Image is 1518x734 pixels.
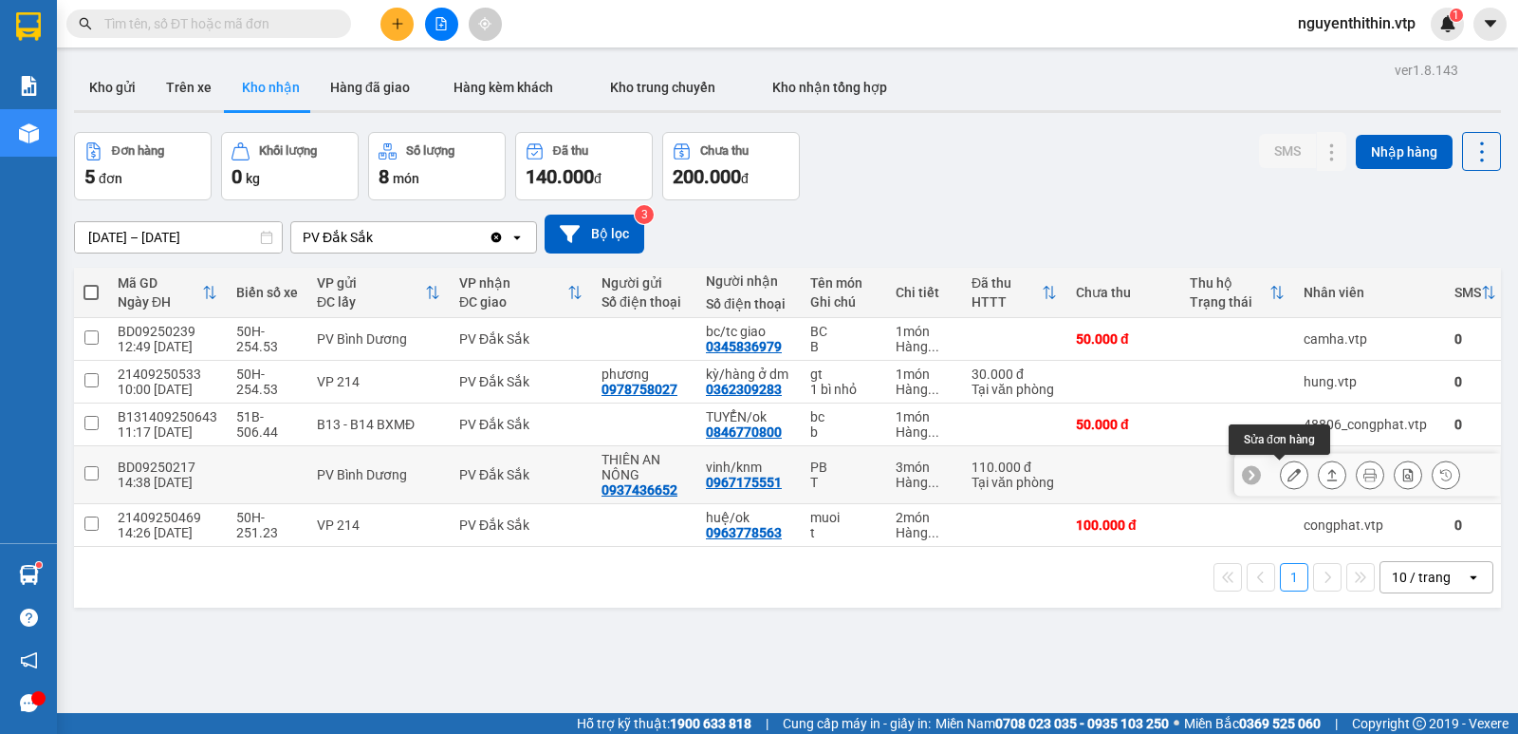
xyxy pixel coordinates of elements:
span: Kho trung chuyển [610,80,715,95]
div: VP nhận [459,275,567,291]
div: BD09250217 [118,460,217,475]
div: 50H-254.53 [236,324,298,354]
div: ĐC lấy [317,294,425,310]
div: 3 món [896,460,953,475]
span: nguyenthithin.vtp [1283,11,1431,35]
span: copyright [1413,717,1426,730]
div: 14:38 [DATE] [118,475,217,490]
div: Số điện thoại [602,294,687,310]
span: | [1335,713,1338,734]
strong: 0369 525 060 [1239,716,1321,731]
img: icon-new-feature [1439,15,1456,32]
div: B131409250643 [118,409,217,424]
span: Nơi gửi: [19,132,39,160]
button: Đơn hàng5đơn [74,132,212,200]
div: Tên món [810,275,877,291]
div: Ngày ĐH [118,294,202,310]
div: TUYỂN/ok [706,409,791,424]
span: kg [246,171,260,186]
svg: open [509,230,525,245]
div: 0937436652 [602,482,677,498]
span: caret-down [1482,15,1499,32]
div: 50H-254.53 [236,367,298,397]
div: 51B-506.44 [236,409,298,440]
img: logo [19,43,44,90]
sup: 3 [635,205,654,224]
button: Bộ lọc [545,215,644,254]
img: solution-icon [19,76,39,96]
div: Giao hàng [1318,461,1346,489]
span: ... [928,475,939,490]
img: logo-vxr [16,12,41,41]
div: 50H-251.23 [236,510,298,540]
input: Tìm tên, số ĐT hoặc mã đơn [104,13,328,34]
span: question-circle [20,609,38,627]
span: 1 [1453,9,1459,22]
div: Tại văn phòng [972,475,1057,490]
button: aim [469,8,502,41]
button: Kho nhận [227,65,315,110]
div: 0345836979 [706,339,782,354]
button: Kho gửi [74,65,151,110]
div: 0846770800 [706,424,782,440]
div: Người nhận [706,273,791,289]
div: PV Đắk Sắk [459,331,583,347]
div: b [810,424,877,440]
th: Toggle SortBy [1445,268,1506,318]
th: Toggle SortBy [1180,268,1294,318]
span: đ [594,171,602,186]
span: | [766,713,768,734]
span: ... [928,424,939,440]
div: B [810,339,877,354]
div: PV Đắk Sắk [459,374,583,389]
span: 5 [84,165,95,188]
div: gt [810,367,877,382]
div: Hàng thông thường [896,424,953,440]
div: congphat.vtp [1304,518,1435,533]
button: file-add [425,8,458,41]
span: ... [928,339,939,354]
span: ... [928,525,939,540]
div: Chi tiết [896,285,953,300]
div: Hàng thông thường [896,339,953,354]
th: Toggle SortBy [108,268,227,318]
div: 100.000 đ [1076,518,1171,533]
div: 1 món [896,409,953,424]
div: PV Đắk Sắk [303,228,373,247]
span: search [79,17,92,30]
div: VP gửi [317,275,425,291]
span: aim [478,17,491,30]
div: Người gửi [602,275,687,291]
div: huệ/ok [706,510,791,525]
div: Đã thu [972,275,1042,291]
div: PV Đắk Sắk [459,417,583,432]
div: PB [810,460,877,475]
button: Nhập hàng [1356,135,1453,169]
div: T [810,475,877,490]
div: 1 món [896,367,953,382]
div: 0 [1454,518,1496,533]
div: Tại văn phòng [972,382,1057,397]
div: 2 món [896,510,953,525]
button: caret-down [1473,8,1507,41]
div: vinh/knm [706,460,791,475]
sup: 1 [36,562,42,568]
strong: CÔNG TY TNHH [GEOGRAPHIC_DATA] 214 QL13 - P.26 - Q.BÌNH THẠNH - TP HCM 1900888606 [49,30,154,102]
div: Mã GD [118,275,202,291]
div: kỳ/hàng ở dm [706,367,791,382]
div: Thu hộ [1190,275,1269,291]
div: BC [810,324,877,339]
div: ver 1.8.143 [1395,60,1458,81]
button: plus [380,8,414,41]
div: PV Đắk Sắk [459,467,583,482]
div: B13 - B14 BXMĐ [317,417,440,432]
div: 0 [1454,331,1496,347]
span: 140.000 [526,165,594,188]
div: VP 214 [317,374,440,389]
div: Đã thu [553,144,588,158]
div: 0978758027 [602,382,677,397]
div: Sửa đơn hàng [1280,461,1308,489]
div: 0963778563 [706,525,782,540]
span: notification [20,651,38,669]
div: 12:49 [DATE] [118,339,217,354]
